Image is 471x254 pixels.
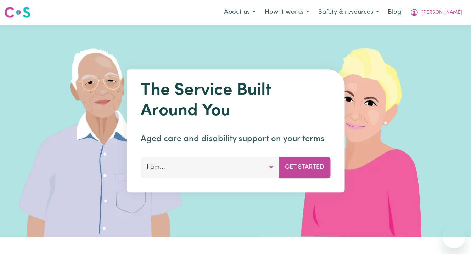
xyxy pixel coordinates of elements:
[260,5,314,20] button: How it works
[141,157,279,178] button: I am...
[314,5,383,20] button: Safety & resources
[219,5,260,20] button: About us
[141,133,330,145] p: Aged care and disability support on your terms
[443,226,465,248] iframe: Button to launch messaging window
[383,5,405,20] a: Blog
[421,9,462,17] span: [PERSON_NAME]
[141,81,330,121] h1: The Service Built Around You
[279,157,330,178] button: Get Started
[4,4,30,21] a: Careseekers logo
[405,5,467,20] button: My Account
[4,6,30,19] img: Careseekers logo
